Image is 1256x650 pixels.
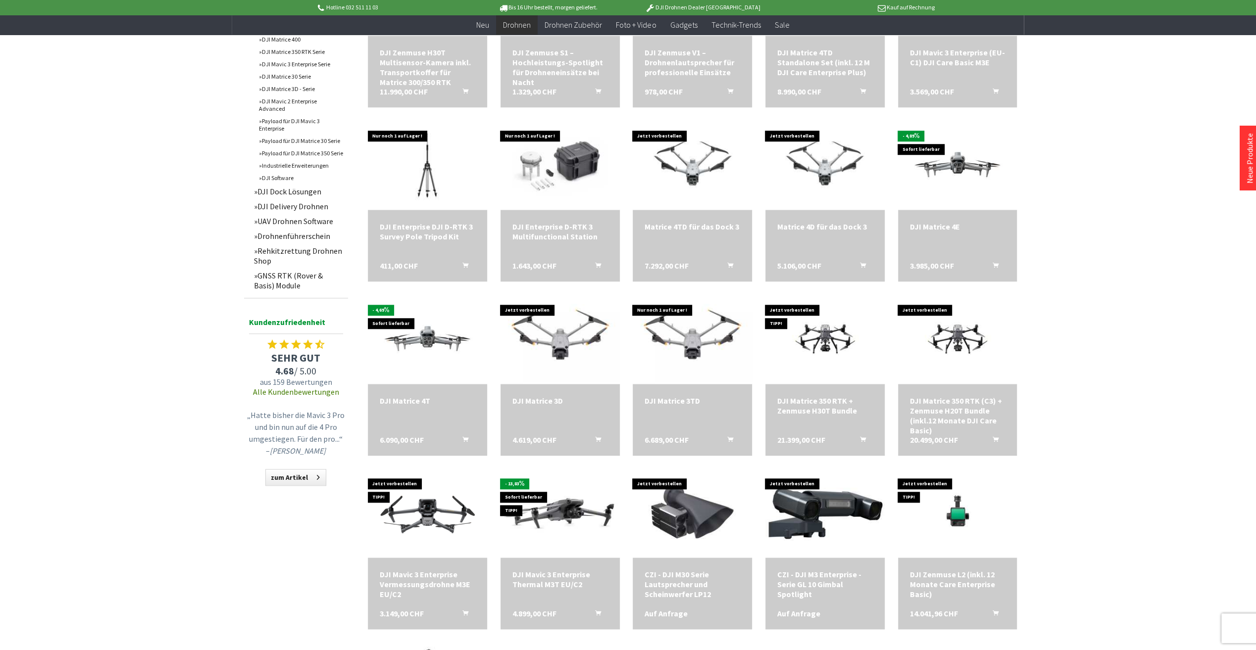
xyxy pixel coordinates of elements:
[910,435,958,445] span: 20.499,00 CHF
[451,261,474,274] button: In den Warenkorb
[476,20,489,30] span: Neu
[715,261,739,274] button: In den Warenkorb
[512,435,556,445] span: 4.619,00 CHF
[910,222,1005,232] a: DJI Matrice 4E 3.985,00 CHF In den Warenkorb
[980,261,1004,274] button: In den Warenkorb
[380,261,418,271] span: 411,00 CHF
[633,296,752,382] img: DJI Matrice 3TD
[247,409,346,457] p: „Hatte bisher die Mavic 3 Pro und bin nun auf die 4 Pro umgestiegen. Für den pro...“ –
[249,184,348,199] a: DJI Dock Lösungen
[910,47,1005,67] a: DJI Mavic 3 Enterprise (EU-C1) DJI Care Basic M3E 3.569,00 CHF In den Warenkorb
[512,87,556,96] span: 1.329,00 CHF
[249,199,348,214] a: DJI Delivery Drohnen
[512,47,608,87] a: DJI Zenmuse S1 – Hochleistungs-Spotlight für Drohneneinsätze bei Nacht 1.329,00 CHF In den Warenkorb
[583,87,607,99] button: In den Warenkorb
[512,47,608,87] div: DJI Zenmuse S1 – Hochleistungs-Spotlight für Drohneneinsätze bei Nacht
[777,47,873,77] div: DJI Matrice 4TD Standalone Set (inkl. 12 M DJI Care Enterprise Plus)
[715,435,739,448] button: In den Warenkorb
[777,569,873,599] div: CZI - DJI M3 Enterprise - Serie GL 10 Gimbal Spotlight
[1245,133,1255,184] a: Neue Produkte
[711,20,760,30] span: Technik-Trends
[380,569,475,599] div: DJI Mavic 3 Enterprise Vermessungsdrohne M3E EU/C2
[670,20,697,30] span: Gadgets
[765,121,884,210] img: Matrice 4D für das Dock 3
[663,15,704,35] a: Gadgets
[275,365,294,377] span: 4.68
[633,121,752,210] img: Matrice 4TD für das Dock 3
[451,87,474,99] button: In den Warenkorb
[254,46,348,58] a: DJI Matrice 350 RTK Serie
[254,58,348,70] a: DJI Mavic 3 Enterprise Serie
[765,302,885,377] img: DJI Matrice 350 RTK + Zenmuse H30T Bundle
[777,87,821,96] span: 8.990,00 CHF
[254,159,348,172] a: Industrielle Erweiterungen
[512,261,556,271] span: 1.643,00 CHF
[368,306,487,373] img: DJI Matrice 4T
[645,569,740,599] a: CZI - DJI M30 Serie Lautsprecher und Scheinwerfer LP12 Auf Anfrage
[774,20,789,30] span: Sale
[265,469,326,486] a: zum Artikel
[249,229,348,243] a: Drohnenführerschein
[254,172,348,184] a: DJI Software
[777,261,821,271] span: 5.106,00 CHF
[645,396,740,406] a: DJI Matrice 3TD 6.689,00 CHF In den Warenkorb
[910,47,1005,67] div: DJI Mavic 3 Enterprise (EU-C1) DJI Care Basic M3E
[244,377,348,387] span: aus 159 Bewertungen
[380,396,475,406] a: DJI Matrice 4T 6.090,00 CHF In den Warenkorb
[316,1,470,13] p: Hotline 032 511 11 03
[501,121,619,210] img: DJI Enterprise D-RTK 3 Multifunctional Station
[609,15,663,35] a: Foto + Video
[780,1,935,13] p: Kauf auf Rechnung
[503,20,531,30] span: Drohnen
[380,608,424,618] span: 3.149,00 CHF
[380,47,475,87] a: DJI Zenmuse H30T Multisensor-Kamera inkl. Transportkoffer für Matrice 300/350 RTK 11.990,00 CHF I...
[254,95,348,115] a: DJI Mavic 2 Enterprise Advanced
[767,15,796,35] a: Sale
[645,569,740,599] div: CZI - DJI M30 Serie Lautsprecher und Scheinwerfer LP12
[645,222,740,232] div: Matrice 4TD für das Dock 3
[254,147,348,159] a: Payload für DJI Matrice 350 Serie
[777,569,873,599] a: CZI - DJI M3 Enterprise - Serie GL 10 Gimbal Spotlight Auf Anfrage
[249,268,348,293] a: GNSS RTK (Rover & Basis) Module
[645,47,740,77] div: DJI Zenmuse V1 – Drohnenlautsprecher für professionelle Einsätze
[777,222,873,232] a: Matrice 4D für das Dock 3 5.106,00 CHF In den Warenkorb
[244,351,348,365] span: SEHR GUT
[777,435,825,445] span: 21.399,00 CHF
[980,608,1004,621] button: In den Warenkorb
[848,87,872,99] button: In den Warenkorb
[501,476,620,551] img: DJI Mavic 3 Enterprise Thermal M3T EU/C2
[583,261,607,274] button: In den Warenkorb
[249,214,348,229] a: UAV Drohnen Software
[451,435,474,448] button: In den Warenkorb
[910,261,954,271] span: 3.985,00 CHF
[512,569,608,589] div: DJI Mavic 3 Enterprise Thermal M3T EU/C2
[270,446,326,456] em: [PERSON_NAME]
[496,15,538,35] a: Drohnen
[645,435,689,445] span: 6.689,00 CHF
[616,20,656,30] span: Foto + Video
[777,396,873,416] div: DJI Matrice 350 RTK + Zenmuse H30T Bundle
[512,569,608,589] a: DJI Mavic 3 Enterprise Thermal M3T EU/C2 4.899,00 CHF In den Warenkorb
[765,473,885,553] img: CZI - DJI M3 Enterprise - Serie GL 10 Gimbal Spotlight
[380,87,428,96] span: 11.990,00 CHF
[512,608,556,618] span: 4.899,00 CHF
[512,396,608,406] div: DJI Matrice 3D
[512,222,608,241] div: DJI Enterprise D-RTK 3 Multifunctional Station
[704,15,767,35] a: Technik-Trends
[625,1,780,13] p: DJI Drohnen Dealer [GEOGRAPHIC_DATA]
[898,480,1017,547] img: DJI Zenmuse L2 (inkl. 12 Monate Care Enterprise Basic)
[254,115,348,135] a: Payload für DJI Mavic 3 Enterprise
[633,470,752,556] img: CZI - DJI M30 Serie Lautsprecher und Scheinwerfer LP12
[645,87,683,96] span: 978,00 CHF
[910,608,958,618] span: 14.041,96 CHF
[380,435,424,445] span: 6.090,00 CHF
[471,1,625,13] p: Bis 16 Uhr bestellt, morgen geliefert.
[777,222,873,232] div: Matrice 4D für das Dock 3
[645,261,689,271] span: 7.292,00 CHF
[910,396,1005,435] div: DJI Matrice 350 RTK (C3) + Zenmuse H20T Bundle (inkl.12 Monate DJI Care Basic)
[777,396,873,416] a: DJI Matrice 350 RTK + Zenmuse H30T Bundle 21.399,00 CHF In den Warenkorb
[777,47,873,77] a: DJI Matrice 4TD Standalone Set (inkl. 12 M DJI Care Enterprise Plus) 8.990,00 CHF In den Warenkorb
[512,222,608,241] a: DJI Enterprise D-RTK 3 Multifunctional Station 1.643,00 CHF In den Warenkorb
[380,222,475,241] a: DJI Enterprise DJI D-RTK 3 Survey Pole Tripod Kit 411,00 CHF In den Warenkorb
[848,261,872,274] button: In den Warenkorb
